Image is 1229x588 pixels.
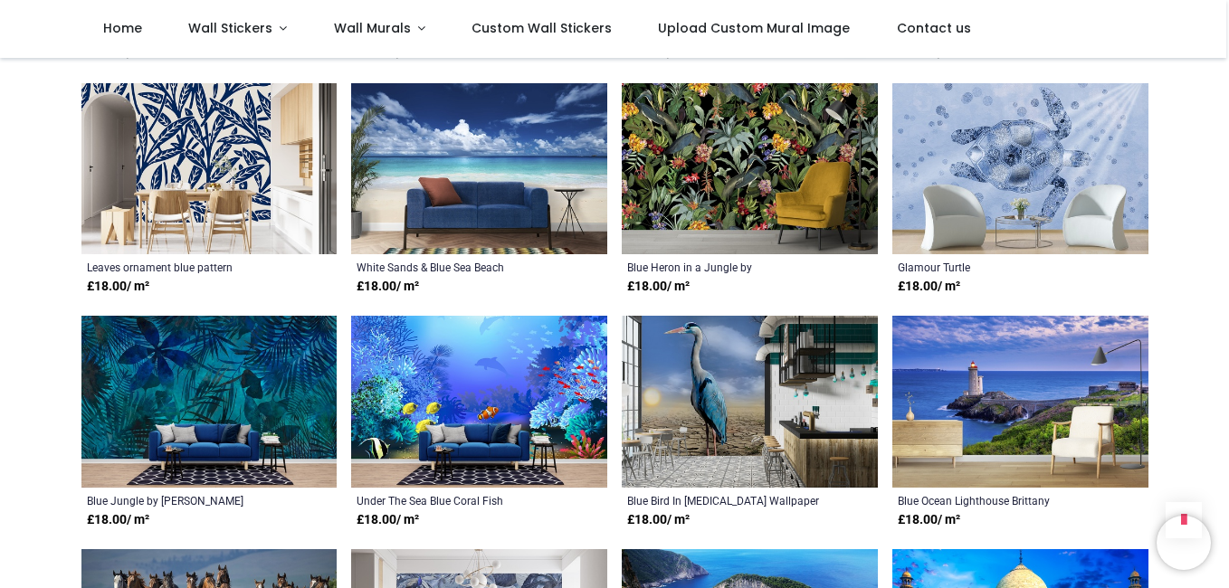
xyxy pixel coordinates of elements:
[472,19,612,37] span: Custom Wall Stickers
[357,511,419,529] strong: £ 18.00 / m²
[87,260,283,274] a: Leaves ornament blue pattern background Artist [PERSON_NAME]
[658,19,850,37] span: Upload Custom Mural Image
[898,260,1094,274] a: Glamour Turtle
[627,278,690,296] strong: £ 18.00 / m²
[188,19,272,37] span: Wall Stickers
[622,83,878,254] img: Blue Heron in a Jungle Wall Mural by Uta Naumann
[357,260,553,274] a: White Sands & Blue Sea Beach Wallpaper
[627,493,824,507] a: Blue Bird In [MEDICAL_DATA] Wallpaper
[1157,516,1211,570] iframe: Brevo live chat
[627,511,690,529] strong: £ 18.00 / m²
[351,316,607,487] img: Under The Sea Blue Coral Fish Wall Mural Wallpaper
[622,316,878,487] img: Blue Bird In Dry Season Wall Mural Wallpaper
[898,511,960,529] strong: £ 18.00 / m²
[892,83,1148,254] img: Glamour Turtle - Blue Wall Mural by Andrea Haase
[81,316,338,487] img: Blue Jungle Wall Mural by Andrea Haase
[892,316,1148,487] img: Blue Ocean Lighthouse Brittany France Wall Mural Wallpaper
[103,19,142,37] span: Home
[898,493,1094,507] a: Blue Ocean Lighthouse Brittany [GEOGRAPHIC_DATA] Wallpaper
[334,19,411,37] span: Wall Murals
[357,278,419,296] strong: £ 18.00 / m²
[87,511,149,529] strong: £ 18.00 / m²
[351,83,607,254] img: White Sands & Blue Sea Beach Wall Mural Wallpaper
[898,278,960,296] strong: £ 18.00 / m²
[81,83,338,254] img: Leaves ornament blue pattern background Wall Mural Artist William Morris
[87,493,283,507] a: Blue Jungle by [PERSON_NAME]
[87,278,149,296] strong: £ 18.00 / m²
[897,19,971,37] span: Contact us
[357,493,553,507] a: Under The Sea Blue Coral Fish Wallpaper
[627,260,824,274] a: Blue Heron in a Jungle by [PERSON_NAME]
